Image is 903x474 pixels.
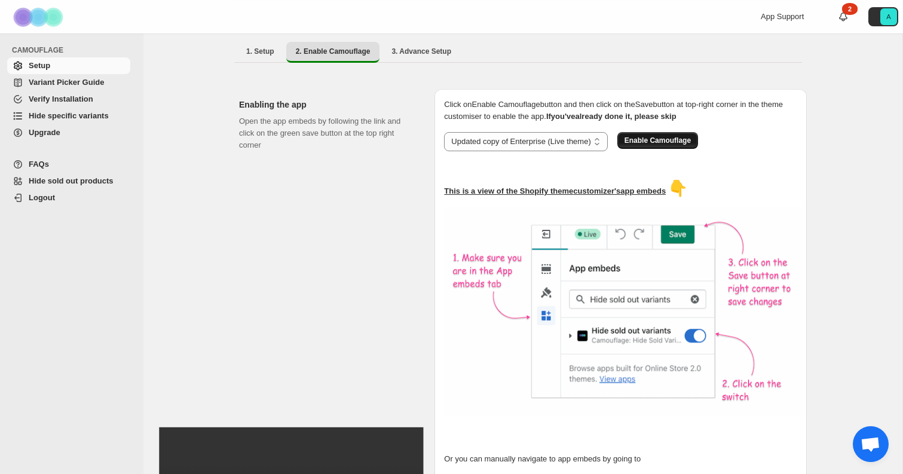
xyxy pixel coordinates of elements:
[7,173,130,189] a: Hide sold out products
[625,136,691,145] span: Enable Camouflage
[617,132,698,149] button: Enable Camouflage
[29,176,114,185] span: Hide sold out products
[886,13,891,20] text: A
[7,91,130,108] a: Verify Installation
[29,111,109,120] span: Hide specific variants
[10,1,69,33] img: Camouflage
[546,112,677,121] b: If you've already done it, please skip
[444,99,797,123] p: Click on Enable Camouflage button and then click on the Save button at top-right corner in the th...
[239,99,415,111] h2: Enabling the app
[29,61,50,70] span: Setup
[29,78,104,87] span: Variant Picker Guide
[29,193,55,202] span: Logout
[296,47,371,56] span: 2. Enable Camouflage
[444,186,666,195] u: This is a view of the Shopify theme customizer's app embeds
[761,12,804,21] span: App Support
[868,7,898,26] button: Avatar with initials A
[853,426,889,462] a: Open chat
[668,179,687,197] span: 👇
[7,189,130,206] a: Logout
[7,74,130,91] a: Variant Picker Guide
[842,3,858,15] div: 2
[12,45,135,55] span: CAMOUFLAGE
[7,124,130,141] a: Upgrade
[7,108,130,124] a: Hide specific variants
[29,160,49,169] span: FAQs
[29,94,93,103] span: Verify Installation
[29,128,60,137] span: Upgrade
[7,57,130,74] a: Setup
[7,156,130,173] a: FAQs
[444,453,797,465] p: Or you can manually navigate to app embeds by going to
[880,8,897,25] span: Avatar with initials A
[246,47,274,56] span: 1. Setup
[391,47,451,56] span: 3. Advance Setup
[837,11,849,23] a: 2
[617,136,698,145] a: Enable Camouflage
[444,207,803,416] img: camouflage-enable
